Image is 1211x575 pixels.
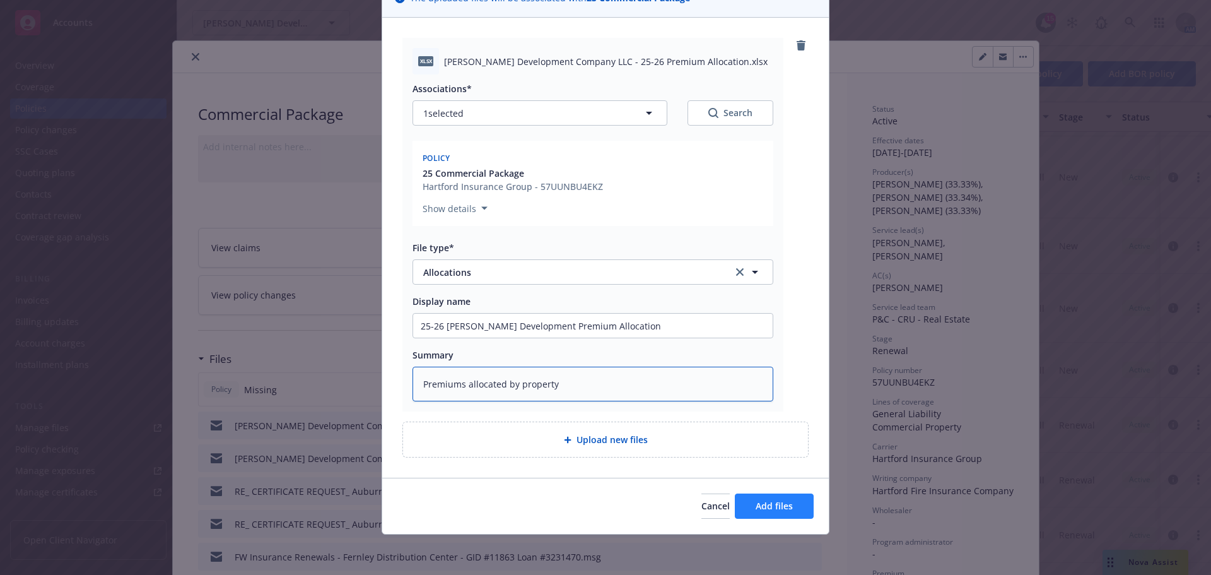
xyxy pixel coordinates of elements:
button: Add files [735,494,814,519]
textarea: Premiums allocated by property [412,367,773,401]
span: Cancel [701,500,730,512]
div: Upload new files [402,422,809,458]
span: Add files [756,500,793,512]
button: Cancel [701,494,730,519]
span: Upload new files [576,433,648,446]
